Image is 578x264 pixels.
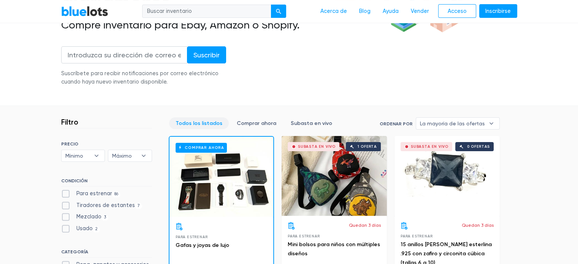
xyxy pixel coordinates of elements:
a: Ayuda [377,4,405,19]
font: 0 ofertas [467,144,490,149]
font: Comprar ahora [237,120,276,126]
font: Tiradores de estantes [76,202,135,209]
font: 2 [95,226,98,231]
font: Mínimo [65,153,83,159]
a: Todos los listados [169,117,229,129]
font: Para estrenar [401,234,432,238]
font: Filtro [61,117,78,126]
font: PRECIO [61,141,78,147]
font: Acerca de [320,8,347,14]
font: Subasta en vivo [291,120,332,126]
a: Comprar ahora [169,137,273,217]
input: Suscribir [187,46,226,63]
font: 1 oferta [358,144,377,149]
font: Comprar ahora [185,145,224,150]
font: Blog [359,8,371,14]
font: Ayuda [383,8,399,14]
font: Vender [411,8,429,14]
font: Todos los listados [176,120,222,126]
a: Subasta en vivo 1 oferta [282,136,387,216]
font: Para estrenar [288,234,320,238]
font: Para estrenar [176,235,207,239]
font: Inscribirse [485,8,511,14]
font: Para estrenar [76,190,112,197]
a: Gafas y joyas de lujo [176,242,229,248]
font: Quedan 3 días [349,223,381,228]
font: La mayoría de las ofertas [420,120,485,126]
font: Subasta en vivo [411,144,448,149]
font: Usado [76,225,93,232]
font: CONDICIÓN [61,178,87,183]
a: Inscribirse [479,4,517,18]
font: Quedan 3 días [462,223,494,228]
a: Acceso [438,4,476,18]
a: Acerca de [314,4,353,19]
font: Subasta en vivo [298,144,336,149]
input: Introduzca su dirección de correo electrónico [61,46,187,63]
font: CATEGORÍA [61,249,88,255]
font: 7 [137,203,140,208]
font: 86 [114,191,118,196]
input: Buscar inventario [142,5,271,18]
font: Suscríbete para recibir notificaciones por correo electrónico cuando haya nuevo inventario dispon... [61,70,219,85]
a: Blog [353,4,377,19]
font: Compre inventario para Ebay, Amazon o Shopify. [61,19,300,31]
font: Máximo [112,153,132,159]
font: Ordenar por [380,121,413,126]
font: Acceso [448,8,467,14]
a: Comprar ahora [230,117,283,129]
font: Mezclado [76,213,101,220]
font: 3 [104,215,106,220]
a: Vender [405,4,435,19]
a: Subasta en vivo [284,117,339,129]
a: Mini bolsos para niños con múltiples diseños [288,241,380,257]
a: Subasta en vivo 0 ofertas [394,136,500,216]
